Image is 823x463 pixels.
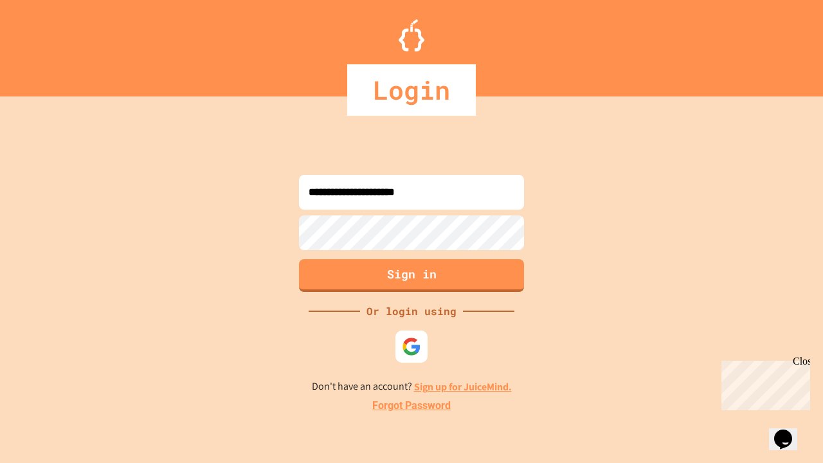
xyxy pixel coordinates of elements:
button: Sign in [299,259,524,292]
p: Don't have an account? [312,379,512,395]
a: Sign up for JuiceMind. [414,380,512,394]
img: google-icon.svg [402,337,421,356]
a: Forgot Password [372,398,451,413]
iframe: chat widget [769,412,810,450]
div: Chat with us now!Close [5,5,89,82]
div: Login [347,64,476,116]
img: Logo.svg [399,19,424,51]
div: Or login using [360,304,463,319]
iframe: chat widget [716,356,810,410]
